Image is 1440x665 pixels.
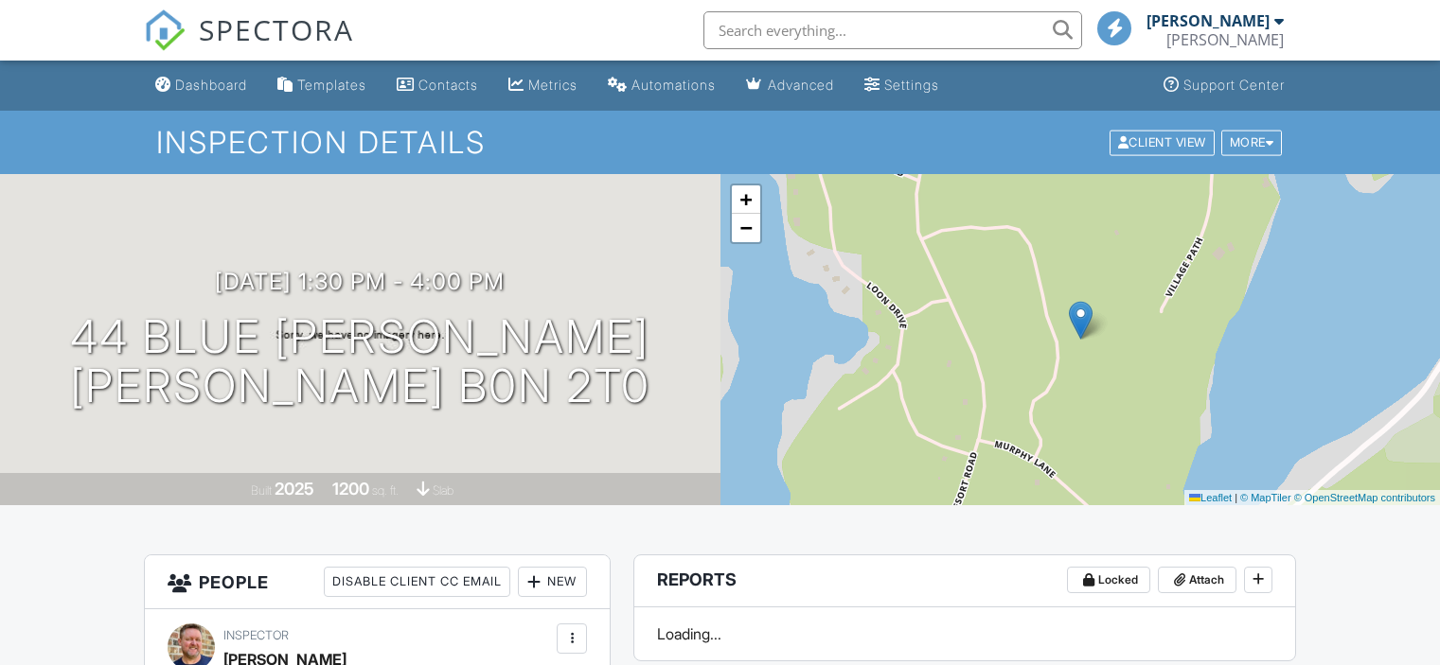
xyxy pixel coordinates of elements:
a: Advanced [738,68,842,103]
a: Metrics [501,68,585,103]
a: Dashboard [148,68,255,103]
input: Search everything... [703,11,1082,49]
a: Support Center [1156,68,1292,103]
span: sq. ft. [372,483,399,498]
div: Dashboard [175,77,247,93]
a: © MapTiler [1240,492,1291,503]
div: Support Center [1183,77,1285,93]
span: | [1235,492,1237,503]
div: Settings [884,77,939,93]
span: slab [433,483,453,498]
div: Client View [1110,130,1215,155]
span: SPECTORA [199,9,354,49]
span: Built [251,483,272,498]
h3: People [145,555,610,609]
div: Contacts [418,77,478,93]
div: Metrics [528,77,578,93]
h3: [DATE] 1:30 pm - 4:00 pm [215,269,505,294]
a: © OpenStreetMap contributors [1294,492,1435,503]
a: Templates [270,68,374,103]
div: Brent Patterson [1166,30,1284,49]
div: Advanced [768,77,834,93]
div: 2025 [275,479,314,499]
h1: Inspection Details [156,126,1284,159]
a: Automations (Basic) [600,68,723,103]
div: Templates [297,77,366,93]
a: Contacts [389,68,486,103]
div: More [1221,130,1283,155]
div: 1200 [332,479,369,499]
a: Client View [1108,134,1219,149]
span: − [739,216,752,239]
img: Marker [1069,301,1093,340]
div: Disable Client CC Email [324,567,510,597]
a: Leaflet [1189,492,1232,503]
div: Automations [631,77,716,93]
a: Zoom out [732,214,760,242]
a: Zoom in [732,185,760,214]
a: SPECTORA [144,26,354,65]
span: + [739,187,752,211]
h1: 44 Blue [PERSON_NAME] [PERSON_NAME] B0N 2T0 [70,312,650,412]
div: New [518,567,587,597]
div: [PERSON_NAME] [1147,11,1270,30]
img: The Best Home Inspection Software - Spectora [144,9,186,51]
a: Settings [857,68,947,103]
span: Inspector [223,628,289,642]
